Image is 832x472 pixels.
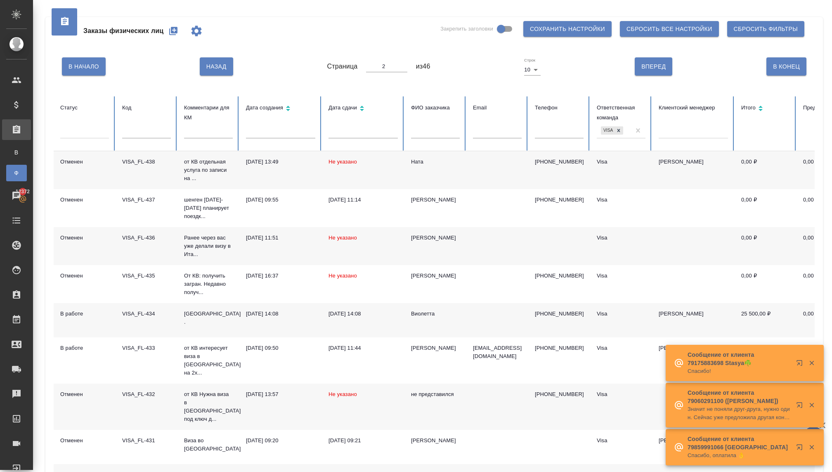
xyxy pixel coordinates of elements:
p: [PHONE_NUMBER] [535,344,584,352]
div: ФИО заказчика [411,103,460,113]
div: Комментарии для КМ [184,103,233,123]
div: Сортировка [329,103,398,115]
span: Закрепить заголовки [440,25,493,33]
div: [DATE] 13:49 [246,158,315,166]
td: 0,00 ₽ [735,151,797,189]
td: 25 500,00 ₽ [735,303,797,337]
span: Заказы физических лиц [83,26,163,36]
td: 0,00 ₽ [735,265,797,303]
p: [PHONE_NUMBER] [535,158,584,166]
div: [DATE] 11:14 [329,196,398,204]
p: От КВ: получить загран. Недавно получ... [184,272,233,296]
div: [PERSON_NAME] [411,272,460,280]
button: Открыть в новой вкладке [791,355,811,375]
td: [PERSON_NAME] [652,303,735,337]
div: [DATE] 09:50 [246,344,315,352]
label: Строк [524,58,535,62]
button: Закрыть [803,444,820,451]
div: [DATE] 14:08 [329,310,398,318]
p: Сообщение от клиента 79859991066 [GEOGRAPHIC_DATA] [688,435,791,451]
div: Клиентский менеджер [659,103,728,113]
p: [PHONE_NUMBER] [535,310,584,318]
div: [PERSON_NAME] [411,196,460,204]
span: из 46 [416,62,430,71]
div: [DATE] 11:51 [246,234,315,242]
span: В Конец [773,62,800,72]
div: В работе [60,310,109,318]
p: Виза во [GEOGRAPHIC_DATA] [184,436,233,453]
div: Visa [597,196,645,204]
div: Статус [60,103,109,113]
td: 0,00 ₽ [735,189,797,227]
div: [DATE] 11:44 [329,344,398,352]
p: Спасибо, оплатила 👌 [688,451,791,460]
div: [PERSON_NAME] [411,344,460,352]
div: Отменен [60,436,109,445]
td: [PERSON_NAME] [652,430,735,464]
p: шенген [DATE]-[DATE] планирует поездк... [184,196,233,221]
div: Ната [411,158,460,166]
div: Код [122,103,171,113]
div: Visa [597,272,645,280]
div: VISA_FL-438 [122,158,171,166]
div: Отменен [60,196,109,204]
td: [PERSON_NAME] [652,151,735,189]
p: [PHONE_NUMBER] [535,272,584,280]
div: Visa [597,390,645,398]
p: от КВ Нужна виза в [GEOGRAPHIC_DATA] под ключ д... [184,390,233,423]
div: Виолетта [411,310,460,318]
a: Ф [6,165,27,181]
p: Ранее через вас уже делали визу в Ита... [184,234,233,259]
p: Значит не поняли друг-друга, нужно один. Сейчас уже предложила другая контора моментально сделать. С [688,405,791,422]
button: Сбросить все настройки [620,21,719,37]
div: [DATE] 09:55 [246,196,315,204]
span: Не указано [329,159,357,165]
div: Отменен [60,390,109,398]
div: [DATE] 13:57 [246,390,315,398]
div: Телефон [535,103,584,113]
span: Не указано [329,235,357,241]
p: от КВ отдельная услуга по записи на ... [184,158,233,183]
a: В [6,144,27,161]
span: В [10,148,23,157]
div: VISA_FL-437 [122,196,171,204]
div: Отменен [60,158,109,166]
div: VISA_FL-436 [122,234,171,242]
span: Вперед [641,62,666,72]
td: [PERSON_NAME] [652,337,735,384]
span: Сбросить все настройки [626,24,712,34]
div: Отменен [60,234,109,242]
p: от КВ интересует виза в [GEOGRAPHIC_DATA] на 2х... [184,344,233,377]
div: [DATE] 14:08 [246,310,315,318]
div: Visa [597,158,645,166]
p: [EMAIL_ADDRESS][DOMAIN_NAME] [473,344,522,361]
div: Visa [597,344,645,352]
span: 12372 [11,187,35,196]
div: Visa [597,234,645,242]
div: [DATE] 09:21 [329,436,398,445]
div: Сортировка [246,103,315,115]
button: Сохранить настройки [523,21,612,37]
span: Не указано [329,273,357,279]
button: Вперед [635,57,672,76]
div: [PERSON_NAME] [411,234,460,242]
div: [DATE] 09:20 [246,436,315,445]
button: В Начало [62,57,106,76]
div: В работе [60,344,109,352]
p: Сообщение от клиента 79060291100 ([PERSON_NAME]) [688,389,791,405]
p: [PHONE_NUMBER] [535,390,584,398]
div: Visa [601,126,614,135]
button: Открыть в новой вкладке [791,397,811,417]
td: 18 000,00 ₽ [735,337,797,384]
a: 12372 [2,185,31,206]
p: Спасибо! [688,367,791,375]
div: [DATE] 16:37 [246,272,315,280]
button: Создать [163,21,183,41]
div: 10 [524,64,541,76]
span: Ф [10,169,23,177]
div: Сортировка [741,103,790,115]
div: VISA_FL-432 [122,390,171,398]
div: Visa [597,310,645,318]
button: Закрыть [803,359,820,367]
span: Не указано [329,391,357,397]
